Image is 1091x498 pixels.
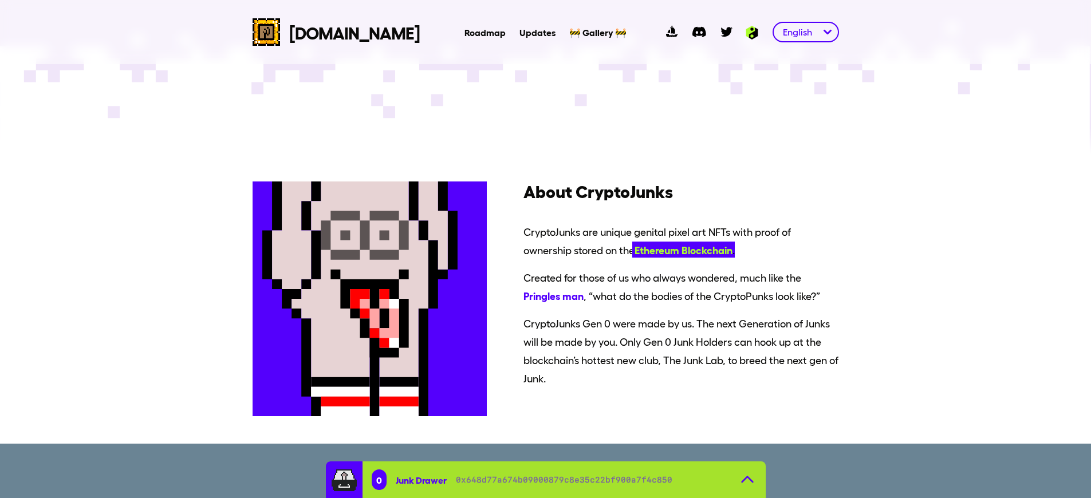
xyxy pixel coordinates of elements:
[632,242,735,258] span: Ethereum Blockchain
[464,26,506,38] a: Roadmap
[289,22,420,42] span: [DOMAIN_NAME]
[658,18,686,46] a: opensea
[523,264,838,310] span: Created for those of us who always wondered, much like the , “what do the bodies of the CryptoPun...
[253,18,420,46] a: cryptojunks logo[DOMAIN_NAME]
[456,474,672,485] span: 0x648d77a674b09000879c8e35c22bf900a7f4c850
[523,180,838,201] h3: About CryptoJunks
[686,18,713,46] a: discord
[523,218,838,264] span: CryptoJunks are unique genital pixel art NFTs with proof of ownership stored on the .
[330,466,358,493] img: junkdrawer.d9bd258c.svg
[253,163,524,434] img: landing_about_junk.3d58f796.svg
[519,26,556,38] a: Updates
[523,287,584,303] span: Pringles man
[396,474,447,485] span: Junk Drawer
[713,18,741,46] a: twitter
[741,26,763,39] img: Ambition logo
[523,310,838,392] span: CryptoJunks Gen 0 were made by us. The next Generation of Junks will be made by you. Only Gen 0 J...
[376,474,382,485] span: 0
[253,18,280,46] img: cryptojunks logo
[569,26,627,38] a: 🚧 Gallery 🚧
